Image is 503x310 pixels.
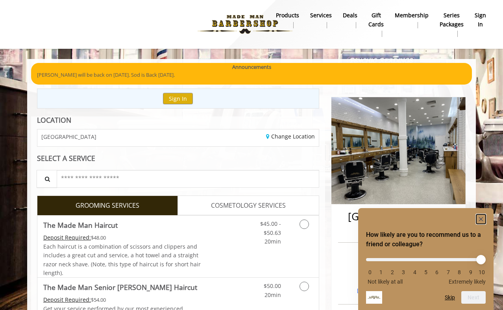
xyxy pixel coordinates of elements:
p: [STREET_ADDRESS][US_STATE] [340,225,457,233]
b: The Made Man Senior [PERSON_NAME] Haircut [43,282,197,293]
a: DealsDeals [337,10,363,30]
h3: Phone [340,253,457,259]
li: 7 [444,269,452,275]
div: How likely are you to recommend us to a friend or colleague? Select an option from 0 to 10, with ... [366,252,486,285]
span: This service needs some Advance to be paid before we block your appointment [43,296,91,303]
li: 2 [388,269,396,275]
span: [GEOGRAPHIC_DATA] [41,134,96,140]
b: sign in [475,11,486,29]
span: $50.00 [264,282,281,290]
li: 10 [478,269,486,275]
li: 3 [399,269,407,275]
li: 1 [377,269,385,275]
h2: How likely are you to recommend us to a friend or colleague? Select an option from 0 to 10, with ... [366,230,486,249]
a: MembershipMembership [389,10,434,30]
img: Made Man Barbershop logo [191,3,299,46]
b: Membership [395,11,429,20]
span: COSMETOLOGY SERVICES [211,201,286,211]
b: LOCATION [37,115,71,125]
b: The Made Man Haircut [43,220,118,231]
b: gift cards [368,11,384,29]
b: Deals [343,11,357,20]
a: ServicesServices [305,10,337,30]
span: 20min [264,291,281,299]
b: Announcements [232,63,271,71]
li: 9 [467,269,475,275]
a: [EMAIL_ADDRESS][DOMAIN_NAME] [357,287,440,294]
span: 20min [264,238,281,245]
span: Not likely at all [368,279,403,285]
a: sign insign in [469,10,492,30]
a: Series packagesSeries packages [434,10,469,39]
b: Services [310,11,332,20]
li: 6 [433,269,441,275]
li: 0 [366,269,374,275]
li: 5 [422,269,430,275]
a: Gift cardsgift cards [363,10,389,39]
span: Extremely likely [449,279,486,285]
b: Series packages [440,11,464,29]
span: GROOMING SERVICES [76,201,139,211]
h2: [GEOGRAPHIC_DATA] [340,211,457,222]
button: Service Search [37,170,57,188]
h3: Email [340,275,457,281]
b: products [276,11,299,20]
div: $54.00 [43,295,202,304]
span: This service needs some Advance to be paid before we block your appointment [43,234,91,241]
button: Sign In [163,93,193,104]
div: $48.00 [43,233,202,242]
p: [PERSON_NAME] will be back on [DATE]. Sod is Back [DATE]. [37,71,466,79]
div: SELECT A SERVICE [37,155,319,162]
span: $45.00 - $50.63 [260,220,281,236]
a: Productsproducts [270,10,305,30]
button: Hide survey [476,214,486,224]
a: Change Location [266,133,315,140]
button: Next question [461,291,486,304]
div: How likely are you to recommend us to a friend or colleague? Select an option from 0 to 10, with ... [366,214,486,304]
li: 8 [455,269,463,275]
button: Skip [445,294,455,301]
span: Each haircut is a combination of scissors and clippers and includes a great cut and service, a ho... [43,243,201,277]
li: 4 [411,269,419,275]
